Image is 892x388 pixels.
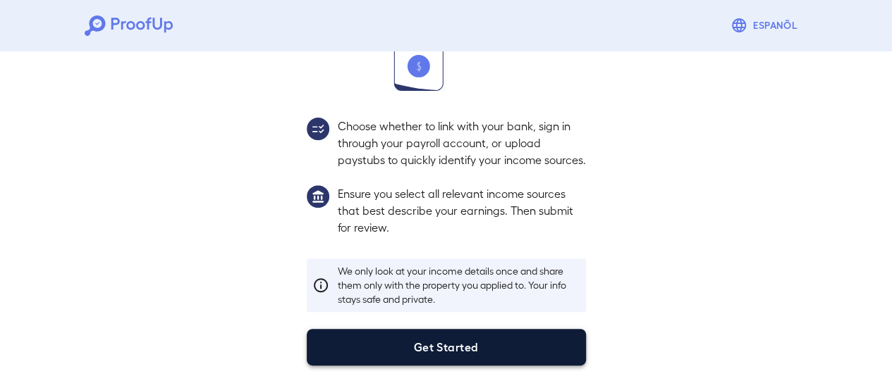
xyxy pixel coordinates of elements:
[307,329,586,365] button: Get Started
[307,118,329,140] img: group2.svg
[307,185,329,208] img: group1.svg
[338,185,586,236] p: Ensure you select all relevant income sources that best describe your earnings. Then submit for r...
[338,264,580,306] p: We only look at your income details once and share them only with the property you applied to. Yo...
[725,11,807,39] button: Espanõl
[338,118,586,168] p: Choose whether to link with your bank, sign in through your payroll account, or upload paystubs t...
